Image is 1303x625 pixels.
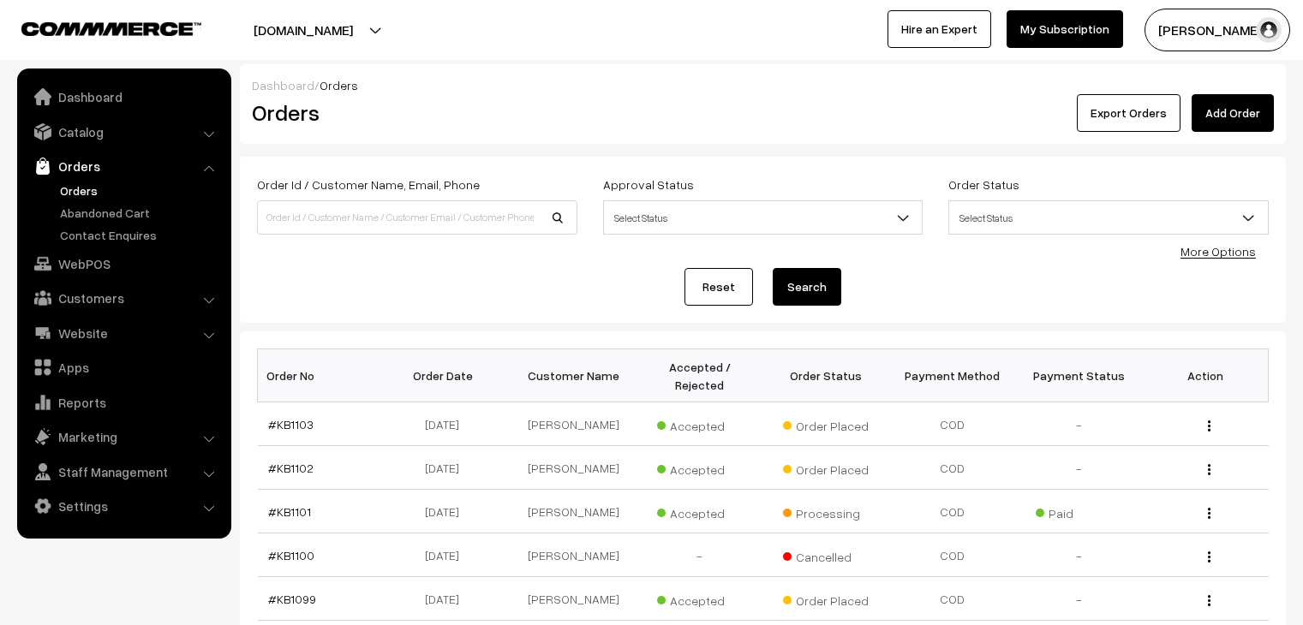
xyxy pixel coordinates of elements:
span: Order Placed [783,587,869,610]
th: Payment Status [1016,349,1143,402]
a: Settings [21,491,225,521]
td: COD [889,490,1016,533]
td: [PERSON_NAME] [511,490,637,533]
a: Dashboard [252,78,314,92]
td: COD [889,533,1016,577]
td: - [1016,533,1143,577]
a: #KB1103 [268,417,314,432]
a: Orders [21,151,225,182]
span: Processing [783,500,869,522]
td: COD [889,402,1016,446]
th: Order Date [384,349,511,402]
td: - [637,533,763,577]
a: Reports [21,387,225,418]
span: Cancelled [783,544,869,566]
td: [PERSON_NAME] [511,446,637,490]
a: Add Order [1192,94,1274,132]
a: Abandoned Cart [56,204,225,222]
th: Action [1142,349,1269,402]
td: [DATE] [384,577,511,621]
a: Contact Enquires [56,226,225,244]
img: Menu [1208,420,1210,432]
img: Menu [1208,508,1210,519]
button: Search [773,268,841,306]
a: Catalog [21,116,225,147]
td: [PERSON_NAME] [511,533,637,577]
th: Payment Method [889,349,1016,402]
span: Select Status [949,203,1268,233]
span: Select Status [948,200,1269,235]
a: My Subscription [1007,10,1123,48]
div: / [252,76,1274,94]
button: [DOMAIN_NAME] [194,9,413,51]
a: Website [21,318,225,348]
img: user [1256,17,1282,43]
td: [PERSON_NAME] [511,577,637,621]
span: Accepted [657,587,743,610]
button: [PERSON_NAME]… [1145,9,1290,51]
td: COD [889,577,1016,621]
a: Apps [21,352,225,383]
a: Reset [684,268,753,306]
a: Hire an Expert [888,10,991,48]
a: COMMMERCE [21,17,171,38]
span: Orders [320,78,358,92]
a: Orders [56,182,225,199]
span: Order Placed [783,413,869,435]
h2: Orders [252,99,576,126]
td: [DATE] [384,402,511,446]
a: Dashboard [21,81,225,112]
label: Order Status [948,176,1019,193]
td: [DATE] [384,490,511,533]
button: Export Orders [1077,94,1180,132]
img: Menu [1208,595,1210,606]
a: WebPOS [21,248,225,279]
span: Select Status [603,200,923,235]
a: More Options [1180,244,1256,259]
td: [DATE] [384,446,511,490]
td: [PERSON_NAME] [511,402,637,446]
th: Accepted / Rejected [637,349,763,402]
span: Paid [1036,500,1121,522]
span: Order Placed [783,456,869,479]
img: Menu [1208,551,1210,562]
th: Order Status [763,349,890,402]
a: #KB1099 [268,592,316,606]
span: Select Status [604,203,923,233]
td: [DATE] [384,533,511,577]
td: - [1016,577,1143,621]
a: Staff Management [21,456,225,487]
td: - [1016,402,1143,446]
th: Customer Name [511,349,637,402]
span: Accepted [657,500,743,522]
img: Menu [1208,464,1210,475]
a: Customers [21,283,225,313]
td: - [1016,446,1143,490]
span: Accepted [657,413,743,435]
label: Approval Status [603,176,694,193]
td: COD [889,446,1016,490]
th: Order No [258,349,385,402]
a: #KB1101 [268,504,311,519]
a: #KB1100 [268,548,314,562]
input: Order Id / Customer Name / Customer Email / Customer Phone [257,200,577,235]
a: #KB1102 [268,461,314,475]
img: COMMMERCE [21,22,201,35]
a: Marketing [21,421,225,452]
label: Order Id / Customer Name, Email, Phone [257,176,480,193]
span: Accepted [657,456,743,479]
